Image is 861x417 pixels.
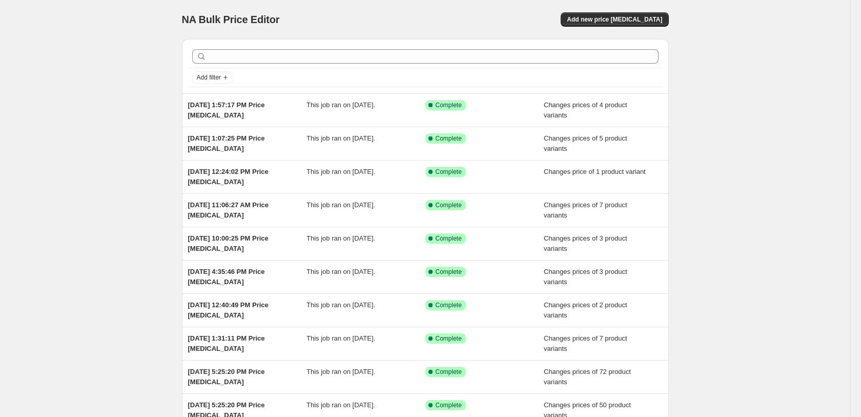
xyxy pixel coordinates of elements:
[306,401,375,409] span: This job ran on [DATE].
[436,301,462,309] span: Complete
[544,134,627,152] span: Changes prices of 5 product variants
[544,368,631,386] span: Changes prices of 72 product variants
[544,268,627,286] span: Changes prices of 3 product variants
[188,101,265,119] span: [DATE] 1:57:17 PM Price [MEDICAL_DATA]
[544,201,627,219] span: Changes prices of 7 product variants
[436,101,462,109] span: Complete
[306,368,375,375] span: This job ran on [DATE].
[188,268,265,286] span: [DATE] 4:35:46 PM Price [MEDICAL_DATA]
[306,301,375,309] span: This job ran on [DATE].
[544,101,627,119] span: Changes prices of 4 product variants
[182,14,280,25] span: NA Bulk Price Editor
[306,268,375,275] span: This job ran on [DATE].
[561,12,668,27] button: Add new price [MEDICAL_DATA]
[188,301,269,319] span: [DATE] 12:40:49 PM Price [MEDICAL_DATA]
[188,201,269,219] span: [DATE] 11:06:27 AM Price [MEDICAL_DATA]
[188,134,265,152] span: [DATE] 1:07:25 PM Price [MEDICAL_DATA]
[188,168,269,186] span: [DATE] 12:24:02 PM Price [MEDICAL_DATA]
[197,73,221,82] span: Add filter
[306,334,375,342] span: This job ran on [DATE].
[436,368,462,376] span: Complete
[544,301,627,319] span: Changes prices of 2 product variants
[436,201,462,209] span: Complete
[306,201,375,209] span: This job ran on [DATE].
[544,234,627,252] span: Changes prices of 3 product variants
[436,401,462,409] span: Complete
[188,368,265,386] span: [DATE] 5:25:20 PM Price [MEDICAL_DATA]
[188,234,269,252] span: [DATE] 10:00:25 PM Price [MEDICAL_DATA]
[192,71,233,84] button: Add filter
[436,168,462,176] span: Complete
[544,334,627,352] span: Changes prices of 7 product variants
[306,168,375,175] span: This job ran on [DATE].
[567,15,662,24] span: Add new price [MEDICAL_DATA]
[436,134,462,143] span: Complete
[306,101,375,109] span: This job ran on [DATE].
[306,234,375,242] span: This job ran on [DATE].
[436,334,462,343] span: Complete
[436,268,462,276] span: Complete
[436,234,462,243] span: Complete
[188,334,265,352] span: [DATE] 1:31:11 PM Price [MEDICAL_DATA]
[306,134,375,142] span: This job ran on [DATE].
[544,168,646,175] span: Changes price of 1 product variant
